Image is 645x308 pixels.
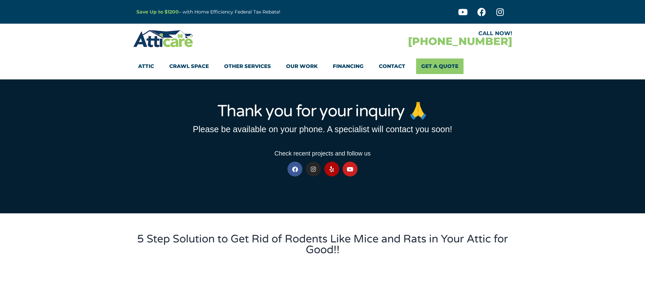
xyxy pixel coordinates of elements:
[416,58,464,74] a: Get A Quote
[138,58,154,74] a: Attic
[224,58,271,74] a: Other Services
[138,58,507,74] nav: Menu
[136,103,509,119] h1: Thank you for your inquiry 🙏
[136,150,509,157] h3: Check recent projects and follow us
[286,58,318,74] a: Our Work
[333,58,364,74] a: Financing
[169,58,209,74] a: Crawl Space
[136,8,356,16] p: – with Home Efficiency Federal Tax Rebate!
[379,58,405,74] a: Contact
[136,234,509,255] h3: 5 Step Solution to Get Rid of Rodents Like Mice and Rats in Your Attic for Good!!
[136,9,179,15] a: Save Up to $1200
[323,31,512,36] div: CALL NOW!
[136,125,509,134] h3: Please be available on your phone. A specialist will contact you soon!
